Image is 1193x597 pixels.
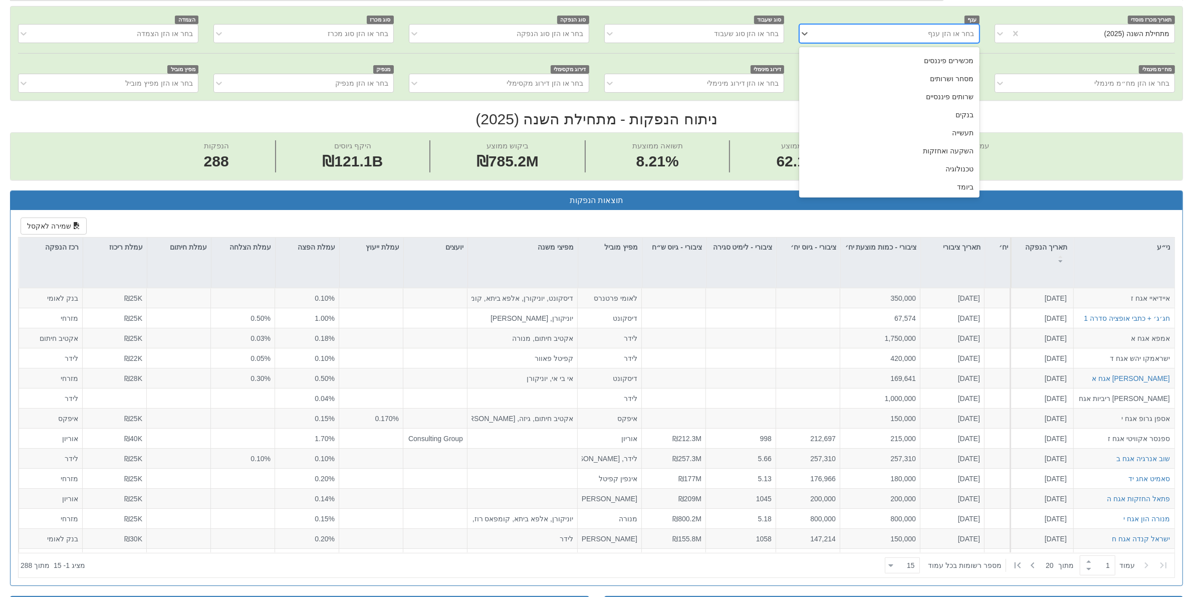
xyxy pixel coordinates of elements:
span: ₪257.3M [672,455,701,463]
span: היקף גיוסים [334,141,371,150]
div: 212,697 [780,434,836,444]
div: Victory Consulting Group [407,434,463,444]
div: השקעה ואחזקות [799,142,980,160]
div: אקטיב חיתום, גיזה, [PERSON_NAME] חיתום, אוניקס קפיטל, יוניקורן, [PERSON_NAME], [PERSON_NAME] [471,414,573,424]
div: [DATE] [1014,373,1067,383]
button: ישראל קנדה אגח ח [1112,534,1170,544]
div: 1.00% [279,313,335,323]
span: ענף [965,16,980,24]
div: 54,059 [989,313,1044,323]
div: מזרחי [23,373,78,383]
div: 0.05% [215,353,271,363]
div: מפיץ מוביל [578,238,642,257]
div: בנק לאומי [23,293,78,303]
button: סאמיט אחג יד [1128,474,1170,484]
span: ₪22K [124,354,142,362]
div: 0.15% [279,414,335,424]
button: שוב אנרגיה אגח ב [1116,454,1170,464]
div: [DATE] [924,373,980,383]
div: עמלת ייעוץ [340,238,403,257]
span: ₪25K [124,515,142,523]
div: 147,180 [989,534,1044,544]
div: מזרחי [23,514,78,524]
div: [DATE] [924,414,980,424]
div: לידר [471,534,573,544]
span: ₪209M [678,495,701,503]
div: מפיצי משנה [468,238,578,257]
div: איפקס [23,414,78,424]
div: אמפא אגח א [1078,333,1170,343]
div: ‏מציג 1 - 15 ‏ מתוך 288 [21,554,85,576]
span: ‏עמוד [1119,560,1135,570]
div: 1.70% [279,434,335,444]
span: ₪121.1B [322,153,383,169]
span: ביקוש ממוצע [487,141,529,150]
div: ישראמקו יהש אגח ד [1078,353,1170,363]
div: 150,000 [844,534,916,544]
div: 257,310 [989,454,1044,464]
div: [DATE] [1014,293,1067,303]
span: ₪25K [124,294,142,302]
span: הנפקות [204,141,229,150]
div: אקטיב חיתום [23,333,78,343]
span: ₪155.8M [672,535,701,543]
div: [DATE] [924,333,980,343]
div: [DATE] [924,353,980,363]
span: הצמדה [175,16,198,24]
span: ₪30K [124,535,142,543]
div: איפקס [582,414,637,424]
div: לידר, [PERSON_NAME] [582,454,637,464]
div: [PERSON_NAME], לידר, [GEOGRAPHIC_DATA] [582,494,637,504]
div: 747,600 [989,393,1044,404]
div: יוניקורן, אלפא ביתא, קומפאס רוז, וי.א.צ השקעות [471,514,573,524]
div: אספן גרופ אגח י [1078,414,1170,424]
div: 0.50% [279,373,335,383]
div: [DATE] [1014,534,1067,544]
div: תאריך ציבורי [921,238,985,257]
div: 800,000 [844,514,916,524]
span: ₪25K [124,475,142,483]
div: איידיאיי אגח ז [1078,293,1170,303]
div: אוריון [23,434,78,444]
span: מח״מ מינמלי [1139,65,1175,74]
div: 169,641 [989,373,1044,383]
div: [DATE] [1014,434,1067,444]
span: ₪212.3M [672,435,701,443]
div: בחר או הזן דירוג מינימלי [707,78,779,88]
div: 1058 [710,534,772,544]
div: 15 [907,560,919,570]
div: עמלת ריכוז [83,238,147,257]
div: 212,697 [989,434,1044,444]
div: טכנולוגיה [799,160,980,178]
span: דירוג מינימלי [751,65,785,74]
div: 200,000 [844,494,916,504]
div: [DATE] [924,393,980,404]
div: 5.66 [710,454,772,464]
span: 20 [1046,560,1058,570]
div: פתאל החזקות אגח ה [1107,494,1170,504]
div: 420,000 [844,353,916,363]
div: ציבורי - גיוס ש״ח [642,238,706,268]
div: 0.10% [279,454,335,464]
div: מכשירים פיננסים [799,52,980,70]
span: סוג הנפקה [557,16,589,24]
div: 1045 [710,494,772,504]
span: תשואה ממוצעת [632,141,683,150]
h2: ניתוח הנפקות - מתחילת השנה (2025) [10,111,1183,127]
div: 150,000 [989,414,1044,424]
div: 800,000 [780,514,836,524]
div: 0.20% [279,474,335,484]
div: בחר או הזן דירוג מקסימלי [507,78,584,88]
span: ₪25K [124,334,142,342]
span: מפיץ מוביל [167,65,198,74]
div: [DATE] [924,494,980,504]
div: 0.18% [279,333,335,343]
div: 1,750,000 [844,333,916,343]
div: חג׳ג׳ + כתבי אופציה סדרה 1 [1084,313,1170,323]
div: לידר [582,333,637,343]
span: ₪25K [124,495,142,503]
div: אוריון [582,434,637,444]
button: מנורה הון אגח י [1123,514,1170,524]
div: [DATE] [1014,474,1067,484]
